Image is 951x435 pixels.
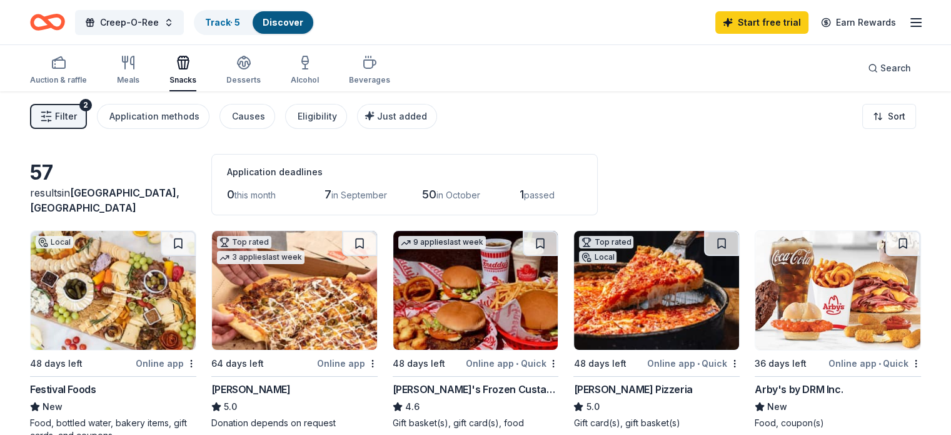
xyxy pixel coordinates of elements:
button: Filter2 [30,104,87,129]
div: 64 days left [211,356,264,371]
span: 4.6 [405,399,420,414]
span: New [767,399,787,414]
div: Meals [117,75,139,85]
div: Gift basket(s), gift card(s), food [393,417,559,429]
div: Causes [232,109,265,124]
div: Local [36,236,73,248]
div: Local [579,251,616,264]
div: [PERSON_NAME]'s Frozen Custard & Steakburgers [393,382,559,397]
button: Sort [862,104,916,129]
div: Top rated [217,236,271,248]
span: • [516,359,518,369]
div: Eligibility [298,109,337,124]
div: Beverages [349,75,390,85]
div: 48 days left [30,356,83,371]
div: Online app Quick [466,356,558,371]
span: in [30,187,179,214]
div: Food, coupon(s) [755,417,921,429]
div: Donation depends on request [211,417,378,429]
button: Application methods [97,104,209,129]
img: Image for Arby's by DRM Inc. [755,231,920,350]
div: 2 [79,99,92,111]
div: Online app Quick [828,356,921,371]
div: Auction & raffle [30,75,87,85]
a: Earn Rewards [813,11,903,34]
div: Online app [317,356,378,371]
span: • [878,359,881,369]
a: Start free trial [715,11,808,34]
a: Image for Arby's by DRM Inc.36 days leftOnline app•QuickArby's by DRM Inc.NewFood, coupon(s) [755,230,921,429]
button: Meals [117,50,139,91]
a: Image for Freddy's Frozen Custard & Steakburgers9 applieslast week48 days leftOnline app•Quick[PE... [393,230,559,429]
div: Festival Foods [30,382,96,397]
img: Image for Lou Malnati's Pizzeria [574,231,739,350]
span: passed [524,190,555,200]
div: Online app Quick [647,356,740,371]
button: Just added [357,104,437,129]
div: [PERSON_NAME] Pizzeria [573,382,692,397]
span: Just added [377,111,427,121]
div: [PERSON_NAME] [211,382,291,397]
span: 0 [227,188,234,201]
span: this month [234,190,276,200]
span: in October [436,190,480,200]
div: Arby's by DRM Inc. [755,382,843,397]
span: • [697,359,700,369]
a: Discover [263,17,303,28]
button: Creep-O-Ree [75,10,184,35]
a: Home [30,8,65,37]
button: Alcohol [291,50,319,91]
span: 5.0 [586,399,599,414]
button: Beverages [349,50,390,91]
span: in September [331,190,387,200]
span: 50 [422,188,436,201]
div: Online app [136,356,196,371]
span: Filter [55,109,77,124]
a: Image for Lou Malnati's PizzeriaTop ratedLocal48 days leftOnline app•Quick[PERSON_NAME] Pizzeria5... [573,230,740,429]
div: 9 applies last week [398,236,486,249]
span: 7 [325,188,331,201]
img: Image for Festival Foods [31,231,196,350]
button: Search [858,56,921,81]
div: Snacks [169,75,196,85]
div: Alcohol [291,75,319,85]
a: Image for Casey'sTop rated3 applieslast week64 days leftOnline app[PERSON_NAME]5.0Donation depend... [211,230,378,429]
div: 36 days left [755,356,807,371]
div: Application deadlines [227,165,582,180]
span: Sort [888,109,905,124]
img: Image for Casey's [212,231,377,350]
span: Search [880,61,911,76]
div: Gift card(s), gift basket(s) [573,417,740,429]
button: Eligibility [285,104,347,129]
div: Top rated [579,236,633,248]
button: Track· 5Discover [194,10,314,35]
button: Causes [219,104,275,129]
span: 1 [520,188,524,201]
button: Snacks [169,50,196,91]
div: 57 [30,160,196,185]
div: 48 days left [393,356,445,371]
button: Desserts [226,50,261,91]
span: New [43,399,63,414]
div: Application methods [109,109,199,124]
div: 48 days left [573,356,626,371]
img: Image for Freddy's Frozen Custard & Steakburgers [393,231,558,350]
div: results [30,185,196,215]
div: Desserts [226,75,261,85]
span: [GEOGRAPHIC_DATA], [GEOGRAPHIC_DATA] [30,187,179,214]
span: 5.0 [224,399,237,414]
button: Auction & raffle [30,50,87,91]
a: Track· 5 [205,17,240,28]
span: Creep-O-Ree [100,15,159,30]
div: 3 applies last week [217,251,304,264]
